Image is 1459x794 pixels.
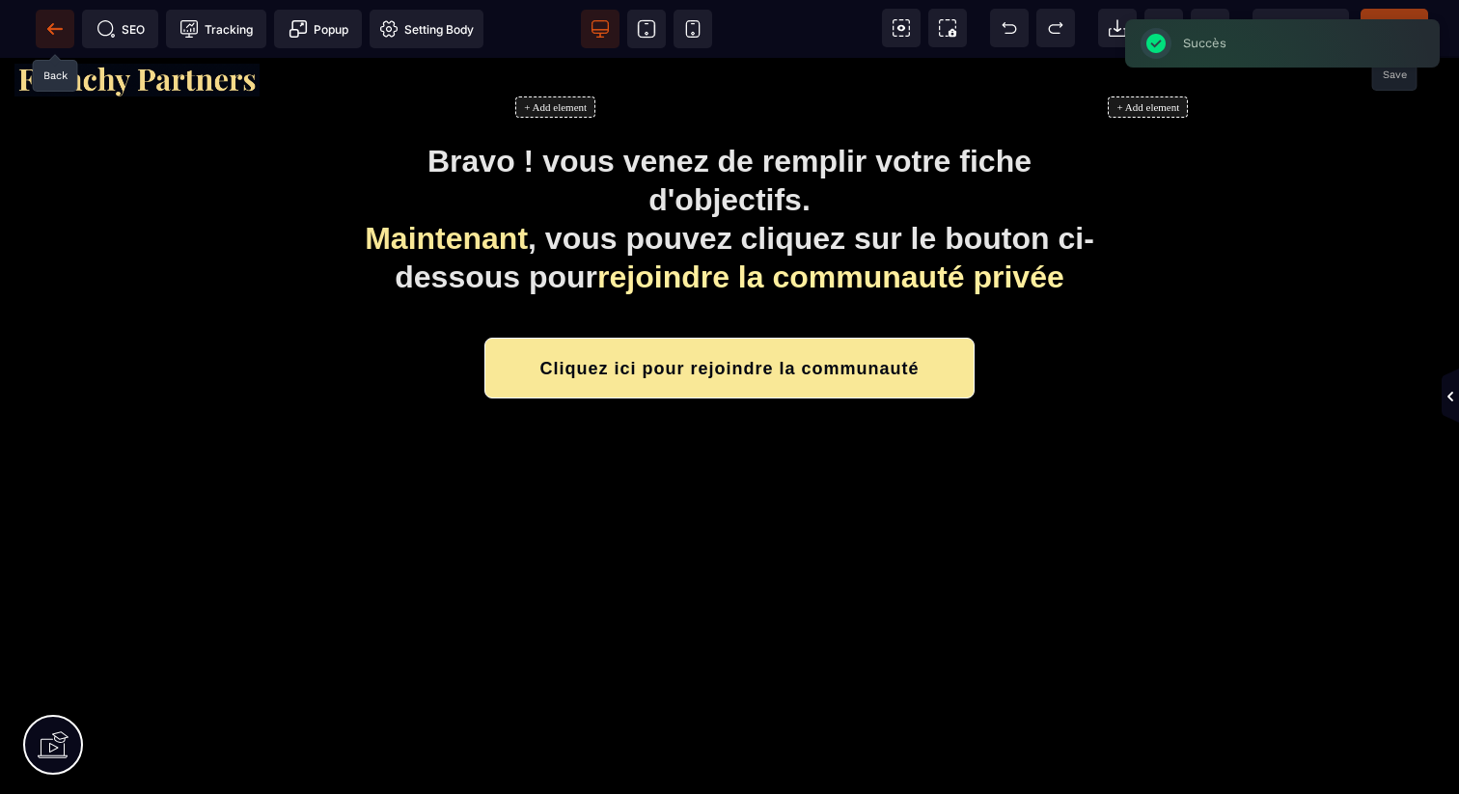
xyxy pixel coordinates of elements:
[96,19,145,39] span: SEO
[484,280,975,341] button: Cliquez ici pour rejoindre la communauté
[882,9,921,47] span: View components
[179,19,253,39] span: Tracking
[1253,9,1349,47] span: Preview
[289,19,348,39] span: Popup
[928,9,967,47] span: Screenshot
[348,74,1110,248] h1: Bravo ! vous venez de remplir votre fiche d'objectifs. , vous pouvez cliquez sur le bouton ci-des...
[379,19,474,39] span: Setting Body
[14,6,260,39] img: f2a3730b544469f405c58ab4be6274e8_Capture_d%E2%80%99e%CC%81cran_2025-09-01_a%CC%80_20.57.27.png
